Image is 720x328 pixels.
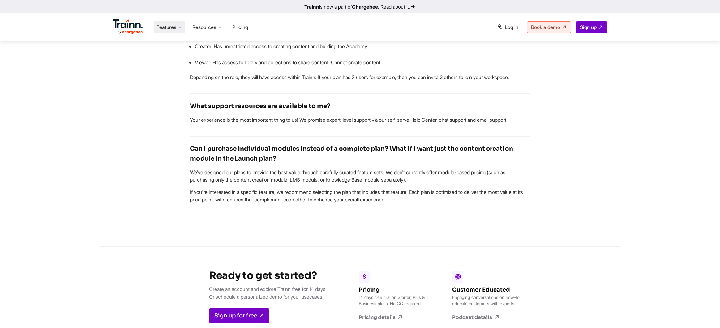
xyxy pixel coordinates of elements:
b: Trainn [304,4,319,10]
a: Sign up [576,21,607,33]
span: Sign up [580,24,597,30]
h3: Ready to get started? [209,269,327,282]
p: Creator: Has unrestricted access to creating content and building the Academy. [195,43,530,50]
h6: Pricing [359,286,430,293]
span: Features [156,24,176,31]
span: Log in [505,24,518,30]
span: Resources [192,24,216,31]
p: Depending on the role, they will have access within Trainn. If your plan has 3 users for example,... [190,74,530,81]
a: Pricing details [359,314,430,321]
p: Engaging conversations on how-to educate customers with experts. [452,294,523,307]
b: Chargebee [352,4,378,10]
p: Your experience is the most important thing to us! We promise expert-level support via our self-s... [190,116,530,124]
span: Book a demo [531,24,560,30]
p: We've designed our plans to provide the best value through carefully curated feature sets. We don... [190,169,530,183]
iframe: Chat Widget [689,298,720,328]
h4: What support resources are available to me? [190,101,530,111]
a: Sign up for free [209,308,269,323]
p: Create an account and explore Trainn free for 14 days. Or schedule a personalized demo for your u... [209,285,327,301]
p: Viewer: Has access to library and collections to share content. Cannot create content. [195,59,530,66]
a: Book a demo [527,21,571,33]
h6: Customer Educated [452,286,523,293]
p: If you're interested in a specific feature, we recommend selecting the plan that includes that fe... [190,188,530,203]
a: Podcast details [452,314,523,321]
h4: Can I purchase individual modules instead of a complete plan? What if I want just the content cre... [190,144,530,164]
img: Trainn Logo [113,19,143,34]
a: Pricing [232,24,248,30]
p: 14 days free trial on Starter, Plus & Business plans. No CC required. [359,294,430,307]
a: Log in [493,22,522,33]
